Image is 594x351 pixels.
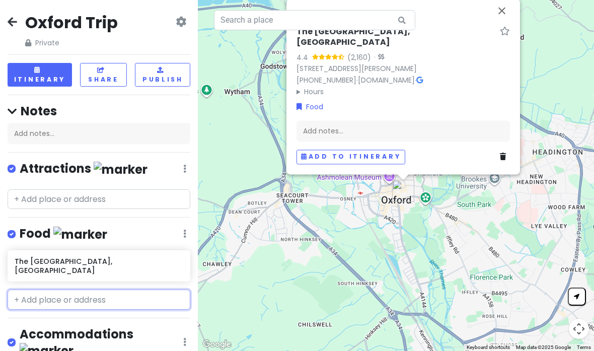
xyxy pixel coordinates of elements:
img: marker [94,162,147,177]
span: Private [25,37,118,48]
h6: The [GEOGRAPHIC_DATA], [GEOGRAPHIC_DATA] [296,27,496,48]
span: Map data ©2025 Google [516,344,571,350]
a: Star place [500,27,510,37]
div: Add notes... [296,120,510,142]
input: + Add place or address [8,189,190,209]
div: · · [296,27,510,97]
img: Google [200,338,234,351]
button: Add to itinerary [296,150,405,164]
div: Add notes... [8,123,190,144]
input: + Add place or address [8,290,190,310]
a: [DOMAIN_NAME] [358,75,415,85]
a: Open this area in Google Maps (opens a new window) [200,338,234,351]
div: · [371,53,384,63]
button: Share [80,63,127,87]
a: Delete place [500,151,510,162]
i: Google Maps [416,77,423,84]
div: 4.4 [296,52,312,63]
input: Search a place [214,10,415,30]
div: The Bear Inn, Oxford [388,176,418,206]
a: [STREET_ADDRESS][PERSON_NAME] [296,63,417,74]
h4: Attractions [20,161,147,177]
a: Food [296,101,323,112]
h6: The [GEOGRAPHIC_DATA], [GEOGRAPHIC_DATA] [15,257,183,275]
div: (2,160) [347,52,371,63]
h4: Notes [8,103,190,119]
button: Publish [135,63,190,87]
summary: Hours [296,86,510,97]
a: Terms (opens in new tab) [577,344,591,350]
button: Keyboard shortcuts [467,344,510,351]
a: [PHONE_NUMBER] [296,75,356,85]
button: Itinerary [8,63,72,87]
h4: Food [20,226,107,242]
img: marker [53,227,107,242]
button: Map camera controls [569,319,589,339]
h2: Oxford Trip [25,12,118,33]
